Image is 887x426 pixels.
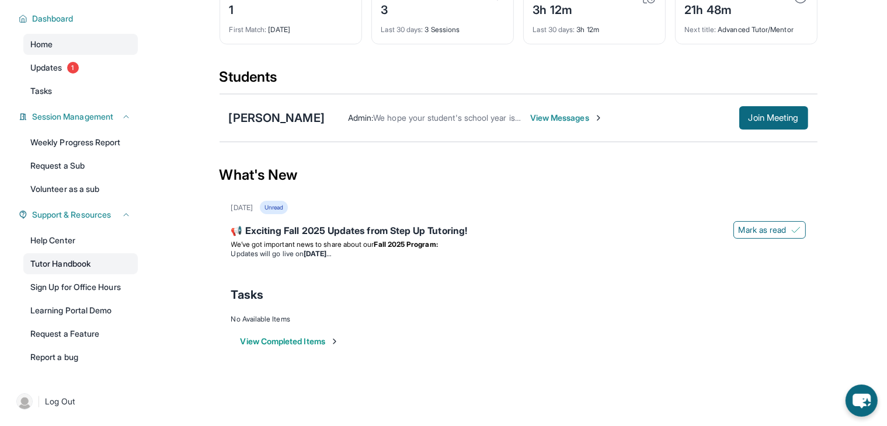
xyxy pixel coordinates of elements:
span: Tasks [30,85,52,97]
span: First Match : [229,25,267,34]
span: Last 30 days : [381,25,423,34]
span: Admin : [348,113,373,123]
span: Home [30,39,53,50]
button: Session Management [27,111,131,123]
div: 📢 Exciting Fall 2025 Updates from Step Up Tutoring! [231,224,806,240]
div: Students [220,68,818,93]
button: chat-button [846,385,878,417]
a: Learning Portal Demo [23,300,138,321]
span: View Messages [530,112,603,124]
span: Updates [30,62,62,74]
a: Tutor Handbook [23,253,138,274]
div: What's New [220,149,818,201]
img: Mark as read [791,225,801,235]
img: Chevron-Right [594,113,603,123]
span: | [37,394,40,408]
a: Request a Feature [23,323,138,344]
button: View Completed Items [241,336,339,347]
span: Next title : [685,25,716,34]
a: Sign Up for Office Hours [23,277,138,298]
span: Tasks [231,287,263,303]
span: 1 [67,62,79,74]
span: Log Out [45,396,75,407]
div: [PERSON_NAME] [229,110,325,126]
a: Help Center [23,230,138,251]
span: Mark as read [739,224,787,236]
button: Support & Resources [27,209,131,221]
span: Join Meeting [749,114,799,121]
div: [DATE] [229,18,352,34]
a: Request a Sub [23,155,138,176]
li: Updates will go live on [231,249,806,259]
div: Advanced Tutor/Mentor [685,18,808,34]
a: |Log Out [12,389,138,414]
span: We’ve got important news to share about our [231,240,374,249]
strong: [DATE] [304,249,331,258]
div: No Available Items [231,315,806,324]
span: Dashboard [32,13,74,25]
button: Dashboard [27,13,131,25]
span: Last 30 days : [533,25,575,34]
a: Weekly Progress Report [23,132,138,153]
a: Tasks [23,81,138,102]
a: Home [23,34,138,55]
span: Support & Resources [32,209,111,221]
button: Join Meeting [739,106,808,130]
a: Updates1 [23,57,138,78]
strong: Fall 2025 Program: [374,240,438,249]
a: Volunteer as a sub [23,179,138,200]
div: [DATE] [231,203,253,212]
a: Report a bug [23,347,138,368]
div: 3h 12m [533,18,656,34]
span: Session Management [32,111,113,123]
div: 3 Sessions [381,18,504,34]
button: Mark as read [733,221,806,239]
div: Unread [260,201,288,214]
img: user-img [16,393,33,410]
